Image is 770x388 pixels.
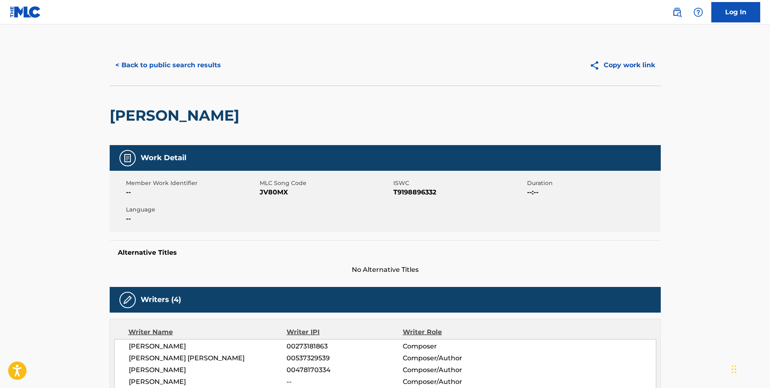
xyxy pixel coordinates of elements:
span: ISWC [393,179,525,187]
span: Composer/Author [403,365,508,375]
span: T9198896332 [393,187,525,197]
span: -- [126,187,258,197]
img: MLC Logo [10,6,41,18]
button: Copy work link [584,55,661,75]
span: -- [287,377,402,387]
button: < Back to public search results [110,55,227,75]
span: [PERSON_NAME] [129,342,287,351]
h5: Work Detail [141,153,186,163]
span: Composer [403,342,508,351]
div: Drag [732,357,737,381]
a: Log In [711,2,760,22]
div: Writer Name [128,327,287,337]
img: Work Detail [123,153,132,163]
span: No Alternative Titles [110,265,661,275]
h5: Writers (4) [141,295,181,304]
img: Copy work link [589,60,604,71]
img: search [672,7,682,17]
span: -- [126,214,258,224]
div: Writer Role [403,327,508,337]
h5: Alternative Titles [118,249,653,257]
span: Composer/Author [403,377,508,387]
a: Public Search [669,4,685,20]
div: Writer IPI [287,327,403,337]
div: Help [690,4,706,20]
iframe: Chat Widget [729,349,770,388]
span: 00273181863 [287,342,402,351]
span: [PERSON_NAME] [129,377,287,387]
span: [PERSON_NAME] [129,365,287,375]
span: 00478170334 [287,365,402,375]
h2: [PERSON_NAME] [110,106,243,125]
img: help [693,7,703,17]
span: --:-- [527,187,659,197]
span: Language [126,205,258,214]
span: MLC Song Code [260,179,391,187]
span: JV80MX [260,187,391,197]
span: [PERSON_NAME] [PERSON_NAME] [129,353,287,363]
span: Duration [527,179,659,187]
img: Writers [123,295,132,305]
span: 00537329539 [287,353,402,363]
span: Composer/Author [403,353,508,363]
span: Member Work Identifier [126,179,258,187]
